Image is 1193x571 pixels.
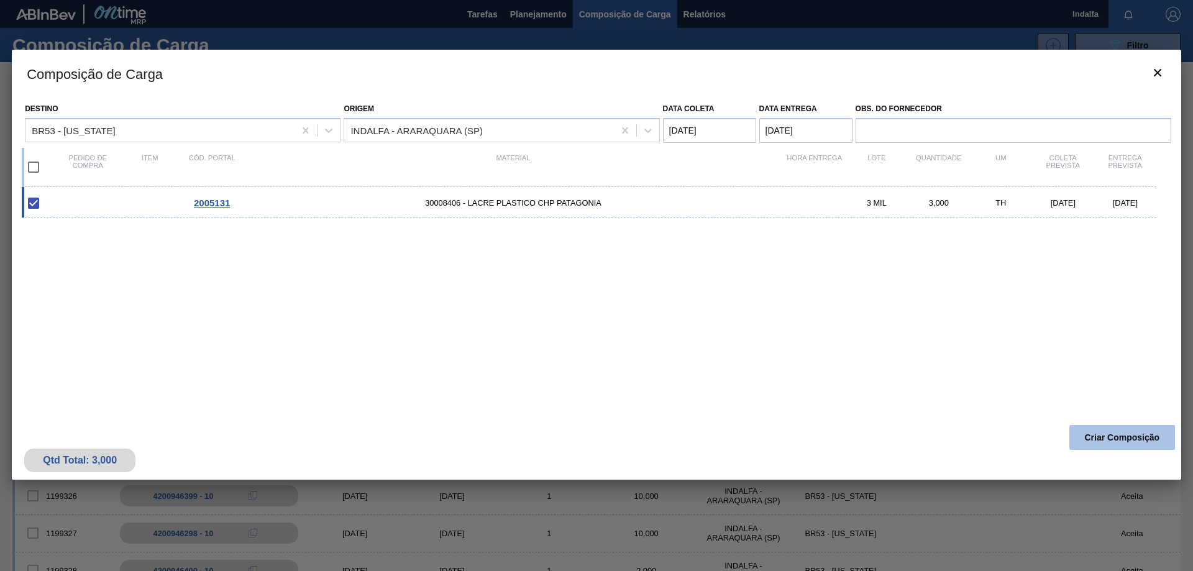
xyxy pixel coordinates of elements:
div: BR53 - [US_STATE] [32,125,115,135]
button: Criar Composição [1069,425,1175,450]
div: Ir para o Pedido [181,198,243,208]
span: 2005131 [194,198,230,208]
div: Cód. Portal [181,154,243,180]
div: Quantidade [908,154,970,180]
div: 3,000 [908,198,970,208]
label: Destino [25,104,58,113]
div: Coleta Prevista [1032,154,1094,180]
div: Pedido de compra [57,154,119,180]
div: [DATE] [1032,198,1094,208]
input: dd/mm/yyyy [663,118,756,143]
div: [DATE] [1094,198,1156,208]
h3: Composição de Carga [12,50,1181,97]
span: 30008406 - LACRE PLASTICO CHP PATAGONIA [243,198,784,208]
div: Lote [846,154,908,180]
div: TH [970,198,1032,208]
div: Material [243,154,784,180]
label: Data coleta [663,104,715,113]
input: dd/mm/yyyy [759,118,852,143]
div: Hora Entrega [784,154,846,180]
label: Data entrega [759,104,817,113]
div: Item [119,154,181,180]
label: Origem [344,104,374,113]
div: UM [970,154,1032,180]
div: Qtd Total: 3,000 [34,455,126,466]
div: Entrega Prevista [1094,154,1156,180]
div: INDALFA - ARARAQUARA (SP) [350,125,483,135]
div: 3 MIL [846,198,908,208]
label: Obs. do Fornecedor [856,100,1171,118]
